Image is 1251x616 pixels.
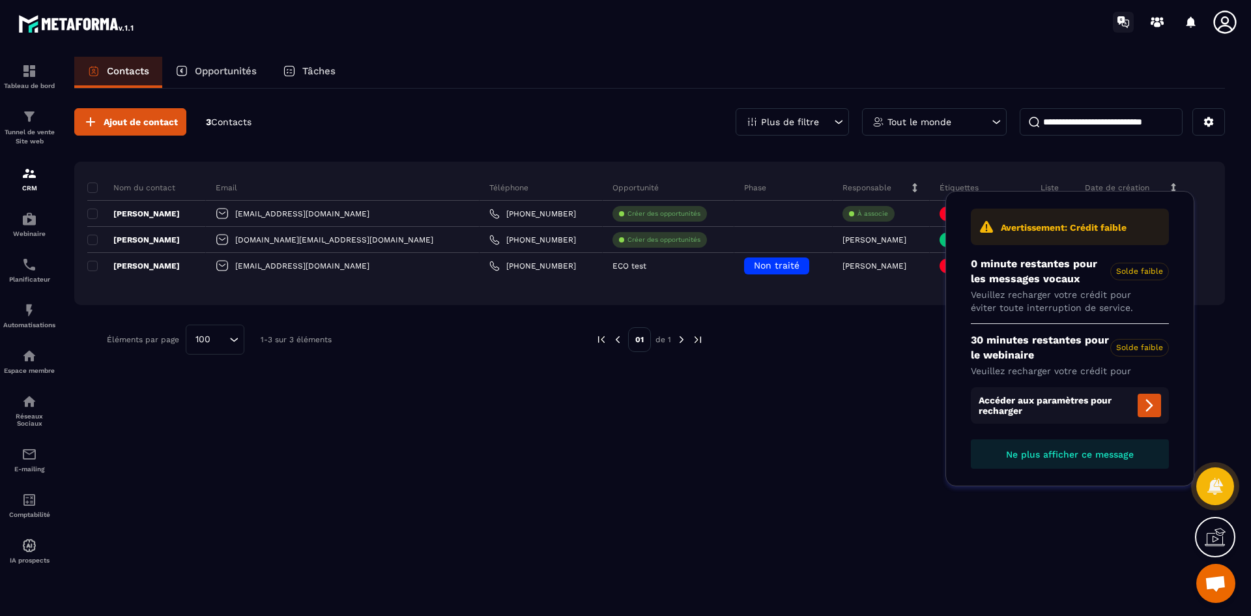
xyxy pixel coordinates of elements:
[1196,564,1235,603] div: Ouvrir le chat
[744,183,766,193] p: Phase
[1041,183,1059,193] p: Liste
[887,117,951,126] p: Tout le monde
[627,235,700,244] p: Créer des opportunités
[1085,183,1149,193] p: Date de création
[842,261,906,271] p: [PERSON_NAME]
[206,116,252,128] p: 3
[261,335,332,344] p: 1-3 sur 3 éléments
[22,257,37,272] img: scheduler
[3,247,55,293] a: schedulerschedulerPlanificateur
[489,209,576,219] a: [PHONE_NUMBER]
[842,183,891,193] p: Responsable
[627,209,700,218] p: Créer des opportunités
[971,289,1169,314] p: Veuillez recharger votre crédit pour éviter toute interruption de service.
[162,57,270,88] a: Opportunités
[107,65,149,77] p: Contacts
[74,57,162,88] a: Contacts
[3,82,55,89] p: Tableau de bord
[971,387,1169,424] span: Accéder aux paramètres pour recharger
[628,327,651,352] p: 01
[3,276,55,283] p: Planificateur
[22,109,37,125] img: formation
[215,332,226,347] input: Search for option
[3,201,55,247] a: automationsautomationsWebinaire
[104,115,178,128] span: Ajout de contact
[87,209,180,219] p: [PERSON_NAME]
[22,492,37,508] img: accountant
[489,183,528,193] p: Téléphone
[3,413,55,427] p: Réseaux Sociaux
[3,482,55,528] a: accountantaccountantComptabilité
[22,302,37,318] img: automations
[3,99,55,156] a: formationformationTunnel de vente Site web
[74,108,186,136] button: Ajout de contact
[612,261,646,271] p: ECO test
[87,261,180,271] p: [PERSON_NAME]
[22,63,37,79] img: formation
[3,465,55,473] p: E-mailing
[3,156,55,201] a: formationformationCRM
[216,183,237,193] p: Email
[692,334,704,345] img: next
[3,437,55,482] a: emailemailE-mailing
[22,394,37,409] img: social-network
[612,334,624,345] img: prev
[270,57,349,88] a: Tâches
[3,384,55,437] a: social-networksocial-networkRéseaux Sociaux
[655,334,671,345] p: de 1
[22,538,37,553] img: automations
[940,183,979,193] p: Étiquettes
[87,183,175,193] p: Nom du contact
[489,261,576,271] a: [PHONE_NUMBER]
[3,53,55,99] a: formationformationTableau de bord
[3,511,55,518] p: Comptabilité
[761,117,819,126] p: Plus de filtre
[1110,339,1169,357] span: Solde faible
[971,365,1169,390] p: Veuillez recharger votre crédit pour éviter toute interruption de service.
[971,439,1169,469] button: Ne plus afficher ce message
[1006,449,1134,460] span: Ne plus afficher ce message
[596,334,607,345] img: prev
[1110,263,1169,280] span: Solde faible
[3,184,55,192] p: CRM
[612,183,659,193] p: Opportunité
[302,65,336,77] p: Tâches
[22,447,37,462] img: email
[3,367,55,374] p: Espace membre
[971,257,1169,286] p: 0 minute restantes pour les messages vocaux
[857,209,888,218] p: À associe
[971,333,1169,362] p: 30 minutes restantes pour le webinaire
[186,325,244,355] div: Search for option
[3,128,55,146] p: Tunnel de vente Site web
[754,260,799,271] span: Non traité
[3,321,55,329] p: Automatisations
[22,166,37,181] img: formation
[676,334,687,345] img: next
[842,235,906,244] p: [PERSON_NAME]
[22,211,37,227] img: automations
[3,293,55,338] a: automationsautomationsAutomatisations
[22,348,37,364] img: automations
[1001,222,1127,235] p: Avertissement: Crédit faible
[87,235,180,245] p: [PERSON_NAME]
[489,235,576,245] a: [PHONE_NUMBER]
[3,557,55,564] p: IA prospects
[191,332,215,347] span: 100
[211,117,252,127] span: Contacts
[107,335,179,344] p: Éléments par page
[18,12,136,35] img: logo
[3,338,55,384] a: automationsautomationsEspace membre
[195,65,257,77] p: Opportunités
[3,230,55,237] p: Webinaire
